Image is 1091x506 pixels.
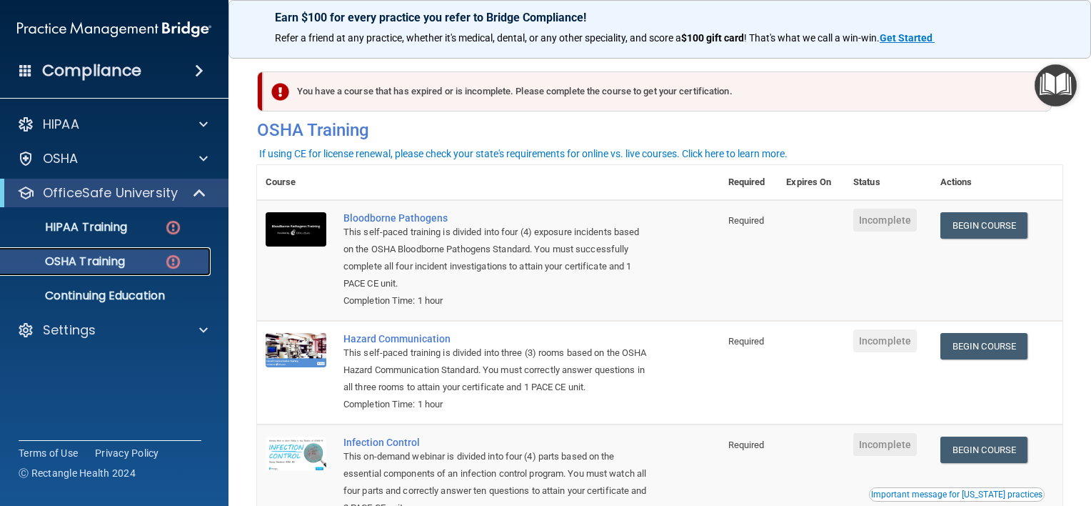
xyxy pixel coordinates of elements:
th: Expires On [778,165,845,200]
div: This self-paced training is divided into three (3) rooms based on the OSHA Hazard Communication S... [343,344,648,396]
div: Completion Time: 1 hour [343,396,648,413]
a: Privacy Policy [95,446,159,460]
p: Continuing Education [9,289,204,303]
button: If using CE for license renewal, please check your state's requirements for online vs. live cours... [257,147,790,161]
span: Refer a friend at any practice, whether it's medical, dental, or any other speciality, and score a [275,32,681,44]
a: Infection Control [343,437,648,448]
p: Earn $100 for every practice you refer to Bridge Compliance! [275,11,1045,24]
button: Open Resource Center [1035,64,1077,106]
a: Terms of Use [19,446,78,460]
div: Important message for [US_STATE] practices [871,490,1042,499]
img: danger-circle.6113f641.png [164,253,182,271]
span: Required [728,215,765,226]
span: ! That's what we call a win-win. [744,32,880,44]
a: Begin Course [940,437,1027,463]
p: OSHA Training [9,254,125,269]
th: Actions [932,165,1062,200]
a: OSHA [17,150,208,167]
span: Ⓒ Rectangle Health 2024 [19,466,136,480]
th: Required [720,165,778,200]
span: Required [728,440,765,450]
h4: OSHA Training [257,120,1062,140]
div: Completion Time: 1 hour [343,292,648,309]
img: danger-circle.6113f641.png [164,219,182,237]
h4: Compliance [42,61,141,81]
p: OfficeSafe University [43,184,178,202]
a: HIPAA [17,116,208,133]
a: OfficeSafe University [17,184,207,202]
th: Status [845,165,932,200]
a: Hazard Communication [343,333,648,344]
button: Read this if you are a dental practitioner in the state of CA [869,487,1045,502]
a: Settings [17,322,208,339]
a: Bloodborne Pathogens [343,212,648,224]
span: Required [728,336,765,347]
div: If using CE for license renewal, please check your state's requirements for online vs. live cours... [259,149,788,159]
span: Incomplete [853,329,917,352]
strong: $100 gift card [681,32,744,44]
strong: Get Started [880,32,932,44]
p: HIPAA [43,116,79,133]
div: You have a course that has expired or is incomplete. Please complete the course to get your certi... [263,71,1052,111]
img: PMB logo [17,15,211,44]
p: HIPAA Training [9,220,127,234]
th: Course [257,165,335,200]
span: Incomplete [853,433,917,456]
span: Incomplete [853,209,917,232]
a: Get Started [880,32,935,44]
a: Begin Course [940,333,1027,359]
p: OSHA [43,150,79,167]
p: Settings [43,322,96,339]
img: exclamation-circle-solid-danger.72ef9ffc.png [271,83,289,101]
div: This self-paced training is divided into four (4) exposure incidents based on the OSHA Bloodborne... [343,224,648,292]
a: Begin Course [940,212,1027,239]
